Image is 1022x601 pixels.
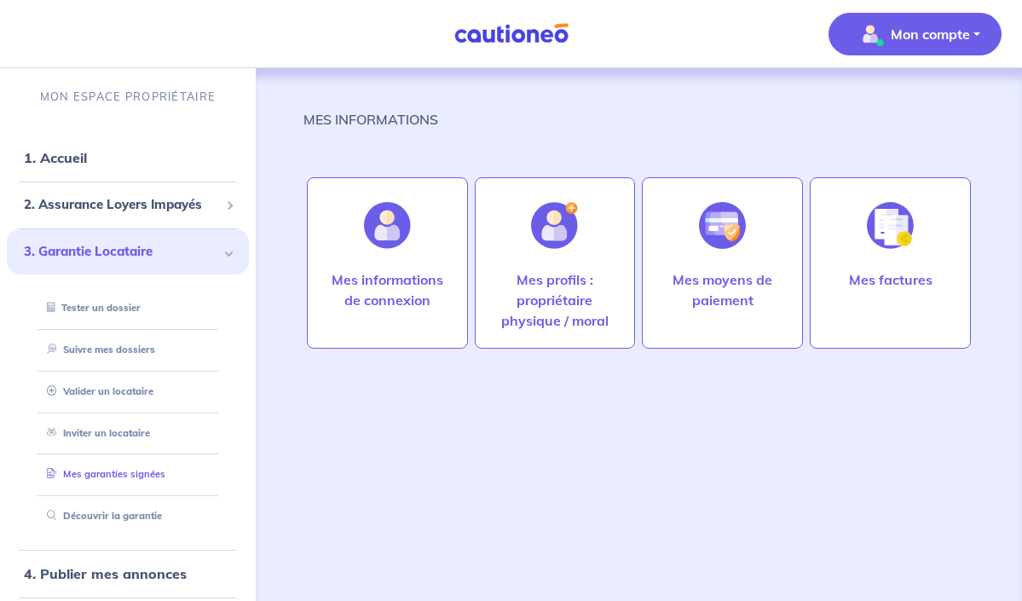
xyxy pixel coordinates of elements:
[40,510,162,522] a: Découvrir la garantie
[24,195,219,215] span: 2. Assurance Loyers Impayés
[27,378,228,406] div: Valider un locataire
[867,202,914,249] img: illu_invoice.svg
[829,13,1002,55] button: illu_account_valid_menu.svgMon compte
[27,419,228,448] div: Inviter un locataire
[7,557,249,591] div: 4. Publier mes annonces
[447,23,575,44] img: Cautioneo
[40,385,153,397] a: Valider un locataire
[27,460,228,488] div: Mes garanties signées
[364,202,411,249] img: illu_account.svg
[7,228,249,275] div: 3. Garantie Locataire
[40,468,165,480] a: Mes garanties signées
[24,565,187,582] a: 4. Publier mes annonces
[531,202,578,249] img: illu_account_add.svg
[27,502,228,530] div: Découvrir la garantie
[660,269,785,310] p: Mes moyens de paiement
[7,141,249,175] div: 1. Accueil
[699,202,746,249] img: illu_credit_card_no_anim.svg
[40,89,216,105] p: MON ESPACE PROPRIÉTAIRE
[493,269,618,331] p: Mes profils : propriétaire physique / moral
[24,242,219,262] span: 3. Garantie Locataire
[325,269,450,310] p: Mes informations de connexion
[40,302,141,314] a: Tester un dossier
[7,188,249,222] div: 2. Assurance Loyers Impayés
[40,344,155,355] a: Suivre mes dossiers
[40,427,150,439] a: Inviter un locataire
[27,294,228,322] div: Tester un dossier
[849,269,933,290] p: Mes factures
[857,20,884,48] img: illu_account_valid_menu.svg
[24,149,87,166] a: 1. Accueil
[303,109,438,130] p: MES INFORMATIONS
[891,24,970,44] p: Mon compte
[27,336,228,364] div: Suivre mes dossiers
